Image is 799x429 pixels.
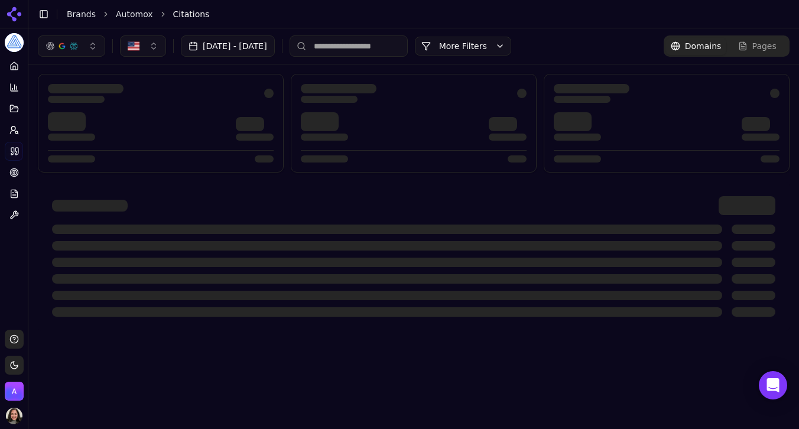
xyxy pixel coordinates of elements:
button: More Filters [415,37,511,56]
span: Citations [173,8,210,20]
img: United States [128,40,139,52]
a: Automox [116,8,153,20]
button: Current brand: Automox [5,33,24,52]
button: Open user button [6,408,22,424]
img: Automox [5,33,24,52]
span: Domains [685,40,722,52]
div: Open Intercom Messenger [759,371,787,399]
button: Open organization switcher [5,382,24,401]
img: Automox [5,382,24,401]
span: Pages [752,40,777,52]
a: Brands [67,9,96,19]
img: Sophia Atbin [6,408,22,424]
nav: breadcrumb [67,8,766,20]
button: [DATE] - [DATE] [181,35,275,57]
